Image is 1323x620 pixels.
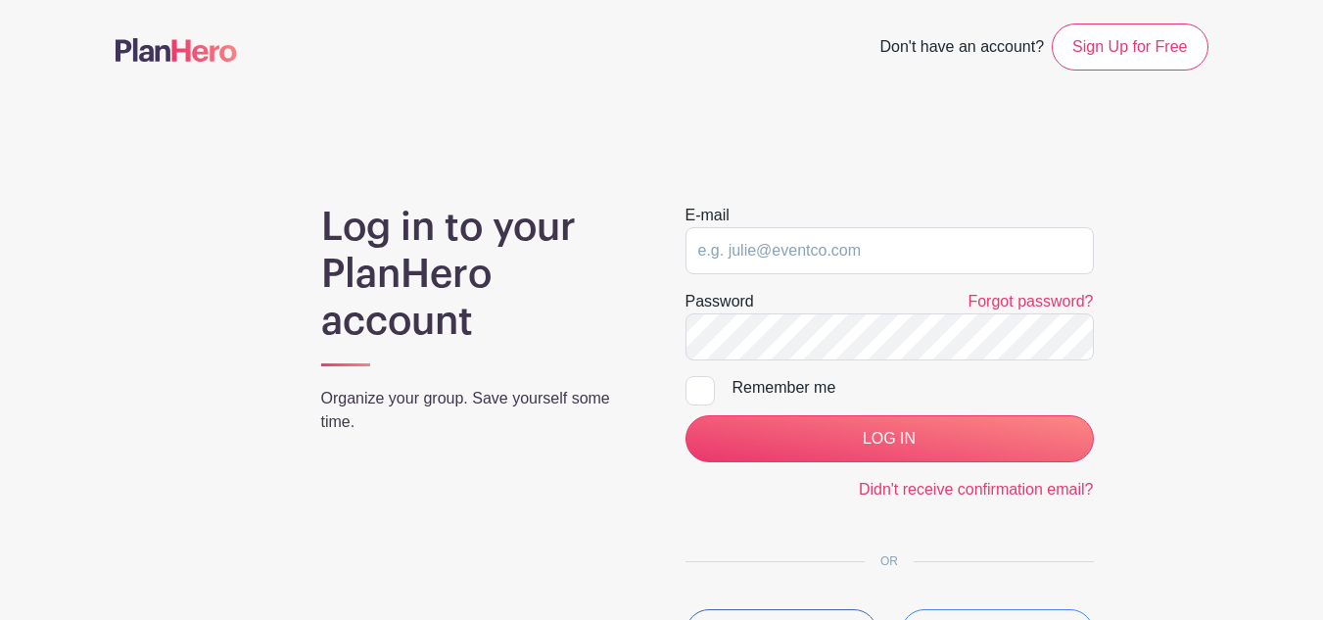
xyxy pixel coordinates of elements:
[321,204,638,345] h1: Log in to your PlanHero account
[321,387,638,434] p: Organize your group. Save yourself some time.
[879,27,1044,71] span: Don't have an account?
[968,293,1093,310] a: Forgot password?
[116,38,237,62] img: logo-507f7623f17ff9eddc593b1ce0a138ce2505c220e1c5a4e2b4648c50719b7d32.svg
[685,415,1094,462] input: LOG IN
[685,204,730,227] label: E-mail
[859,481,1094,498] a: Didn't receive confirmation email?
[685,290,754,313] label: Password
[685,227,1094,274] input: e.g. julie@eventco.com
[865,554,914,568] span: OR
[732,376,1094,400] div: Remember me
[1052,24,1207,71] a: Sign Up for Free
